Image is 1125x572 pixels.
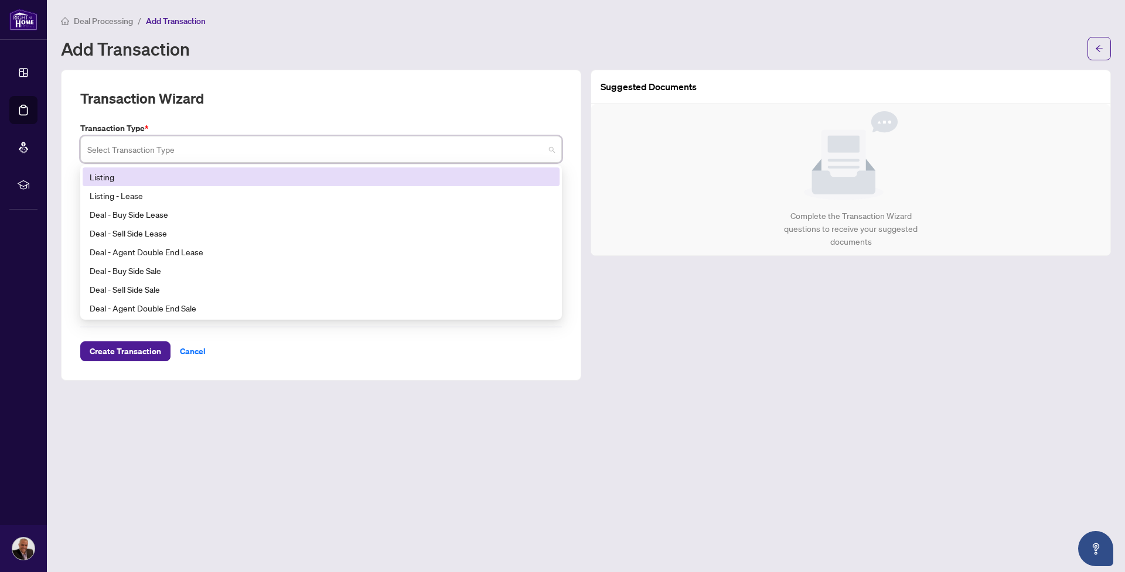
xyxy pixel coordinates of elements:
[90,208,553,221] div: Deal - Buy Side Lease
[804,111,898,200] img: Null State Icon
[83,224,560,242] div: Deal - Sell Side Lease
[83,299,560,317] div: Deal - Agent Double End Sale
[74,16,133,26] span: Deal Processing
[80,122,562,135] label: Transaction Type
[90,283,553,296] div: Deal - Sell Side Sale
[61,39,190,58] h1: Add Transaction
[138,14,141,28] li: /
[90,264,553,277] div: Deal - Buy Side Sale
[90,342,161,361] span: Create Transaction
[83,261,560,280] div: Deal - Buy Side Sale
[90,245,553,258] div: Deal - Agent Double End Lease
[601,80,697,94] article: Suggested Documents
[80,341,171,361] button: Create Transaction
[171,341,215,361] button: Cancel
[80,89,204,108] h2: Transaction Wizard
[90,170,553,183] div: Listing
[83,186,560,205] div: Listing - Lease
[1095,44,1103,53] span: arrow-left
[83,280,560,299] div: Deal - Sell Side Sale
[1078,531,1113,566] button: Open asap
[90,189,553,202] div: Listing - Lease
[83,205,560,224] div: Deal - Buy Side Lease
[180,342,206,361] span: Cancel
[83,167,560,186] div: Listing
[90,227,553,239] div: Deal - Sell Side Lease
[146,16,206,26] span: Add Transaction
[61,17,69,25] span: home
[12,537,35,560] img: Profile Icon
[90,302,553,314] div: Deal - Agent Double End Sale
[83,242,560,261] div: Deal - Agent Double End Lease
[9,9,37,30] img: logo
[772,210,930,248] div: Complete the Transaction Wizard questions to receive your suggested documents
